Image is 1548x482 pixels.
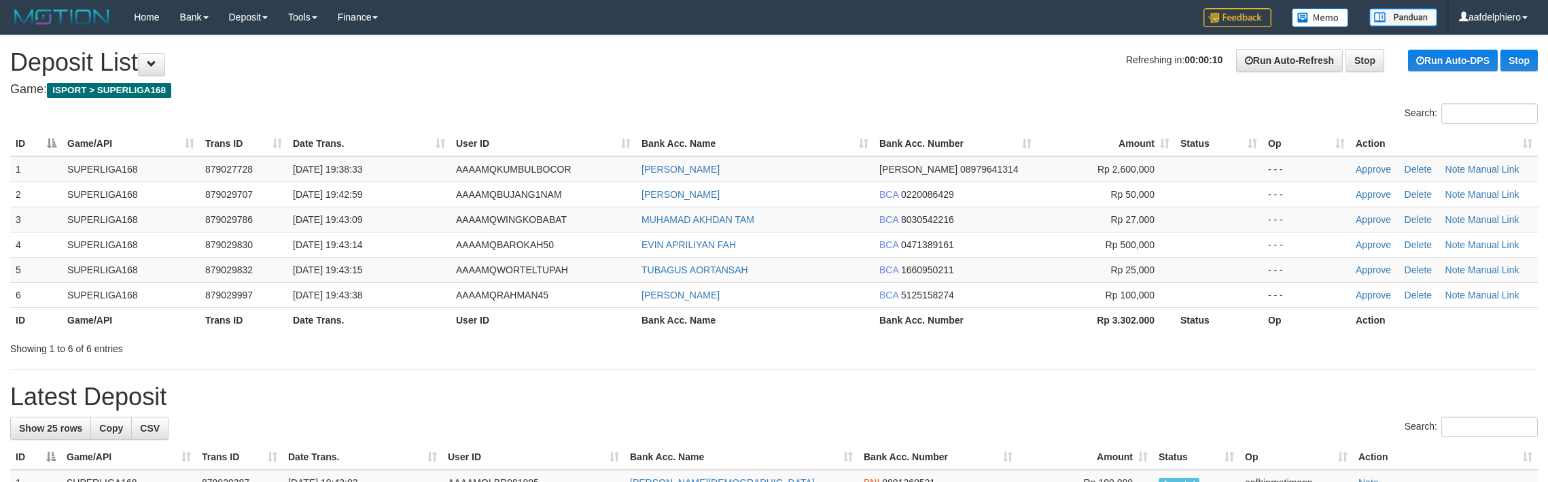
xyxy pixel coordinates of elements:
th: Game/API [62,307,200,332]
img: panduan.png [1369,8,1437,27]
td: - - - [1263,257,1350,282]
th: ID [10,307,62,332]
a: Run Auto-DPS [1408,50,1498,71]
th: Action: activate to sort column ascending [1350,131,1538,156]
th: Game/API: activate to sort column ascending [62,131,200,156]
a: Manual Link [1468,164,1519,175]
strong: 00:00:10 [1184,54,1222,65]
span: [DATE] 19:43:09 [293,214,362,225]
a: TUBAGUS AORTANSAH [641,264,748,275]
th: Bank Acc. Number [874,307,1037,332]
th: Bank Acc. Name: activate to sort column ascending [636,131,874,156]
span: AAAAMQWORTELTUPAH [456,264,568,275]
a: Note [1445,290,1466,300]
td: 2 [10,182,62,207]
td: 3 [10,207,62,232]
a: Approve [1356,239,1391,250]
th: Op: activate to sort column ascending [1239,445,1353,470]
th: Trans ID [200,307,287,332]
span: Copy 1660950211 to clipboard [901,264,954,275]
span: [DATE] 19:43:38 [293,290,362,300]
span: 879029707 [205,189,253,200]
a: Copy [90,417,132,440]
td: - - - [1263,156,1350,182]
span: Copy [99,423,123,434]
span: Show 25 rows [19,423,82,434]
td: 4 [10,232,62,257]
th: Action [1350,307,1538,332]
th: Action: activate to sort column ascending [1353,445,1538,470]
th: Amount: activate to sort column ascending [1018,445,1153,470]
span: AAAAMQWINGKOBABAT [456,214,567,225]
a: Delete [1405,214,1432,225]
span: 879029997 [205,290,253,300]
span: Rp 50,000 [1110,189,1155,200]
td: SUPERLIGA168 [62,257,200,282]
th: Op [1263,307,1350,332]
span: BCA [879,239,898,250]
a: Approve [1356,189,1391,200]
th: Status: activate to sort column ascending [1153,445,1239,470]
span: Refreshing in: [1126,54,1222,65]
span: 879029832 [205,264,253,275]
span: Rp 25,000 [1110,264,1155,275]
h4: Game: [10,83,1538,97]
th: Trans ID: activate to sort column ascending [200,131,287,156]
td: - - - [1263,207,1350,232]
td: SUPERLIGA168 [62,156,200,182]
td: - - - [1263,182,1350,207]
th: Status: activate to sort column ascending [1175,131,1263,156]
span: [DATE] 19:42:59 [293,189,362,200]
a: Note [1445,239,1466,250]
a: Manual Link [1468,189,1519,200]
th: ID: activate to sort column descending [10,445,61,470]
th: Game/API: activate to sort column ascending [61,445,196,470]
th: Rp 3.302.000 [1037,307,1175,332]
span: BCA [879,264,898,275]
th: Bank Acc. Name: activate to sort column ascending [625,445,858,470]
td: 1 [10,156,62,182]
span: Copy 5125158274 to clipboard [901,290,954,300]
span: BCA [879,214,898,225]
span: Copy 0220086429 to clipboard [901,189,954,200]
th: Trans ID: activate to sort column ascending [196,445,283,470]
th: User ID [451,307,636,332]
th: Bank Acc. Number: activate to sort column ascending [874,131,1037,156]
a: Show 25 rows [10,417,91,440]
td: 6 [10,282,62,307]
th: Date Trans.: activate to sort column ascending [283,445,442,470]
td: SUPERLIGA168 [62,182,200,207]
span: 879029786 [205,214,253,225]
th: Date Trans. [287,307,451,332]
a: Manual Link [1468,214,1519,225]
a: [PERSON_NAME] [641,164,720,175]
img: Button%20Memo.svg [1292,8,1349,27]
td: 5 [10,257,62,282]
input: Search: [1441,103,1538,124]
td: - - - [1263,282,1350,307]
a: Delete [1405,239,1432,250]
span: 879027728 [205,164,253,175]
th: User ID: activate to sort column ascending [451,131,636,156]
img: Feedback.jpg [1203,8,1271,27]
span: Rp 27,000 [1110,214,1155,225]
span: AAAAMQBUJANG1NAM [456,189,562,200]
th: Status [1175,307,1263,332]
th: Bank Acc. Number: activate to sort column ascending [858,445,1018,470]
span: Rp 500,000 [1106,239,1155,250]
div: Showing 1 to 6 of 6 entries [10,337,635,356]
th: User ID: activate to sort column ascending [442,445,625,470]
span: Rp 100,000 [1106,290,1155,300]
span: AAAAMQKUMBULBOCOR [456,164,571,175]
th: Op: activate to sort column ascending [1263,131,1350,156]
span: AAAAMQBAROKAH50 [456,239,554,250]
a: [PERSON_NAME] [641,290,720,300]
a: CSV [131,417,169,440]
a: Run Auto-Refresh [1236,49,1343,72]
span: [DATE] 19:43:14 [293,239,362,250]
a: Note [1445,164,1466,175]
span: AAAAMQRAHMAN45 [456,290,548,300]
img: MOTION_logo.png [10,7,113,27]
a: Stop [1345,49,1384,72]
a: Delete [1405,264,1432,275]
